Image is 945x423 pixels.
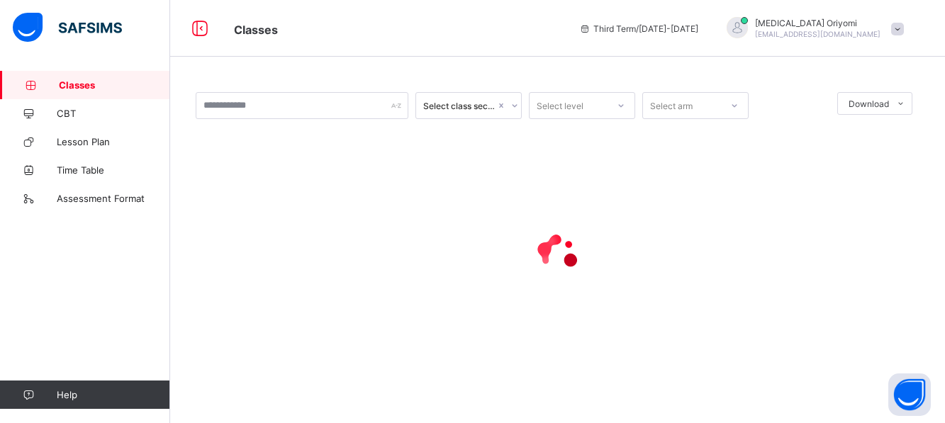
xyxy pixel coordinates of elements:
[579,23,698,34] span: session/term information
[59,79,170,91] span: Classes
[57,389,169,400] span: Help
[13,13,122,43] img: safsims
[234,23,278,37] span: Classes
[755,18,880,28] span: [MEDICAL_DATA] Oriyomi
[57,108,170,119] span: CBT
[888,373,931,416] button: Open asap
[650,92,693,119] div: Select arm
[423,101,496,111] div: Select class section
[57,136,170,147] span: Lesson Plan
[537,92,583,119] div: Select level
[712,17,911,40] div: TobiOriyomi
[849,98,889,109] span: Download
[57,164,170,176] span: Time Table
[755,30,880,38] span: [EMAIL_ADDRESS][DOMAIN_NAME]
[57,193,170,204] span: Assessment Format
